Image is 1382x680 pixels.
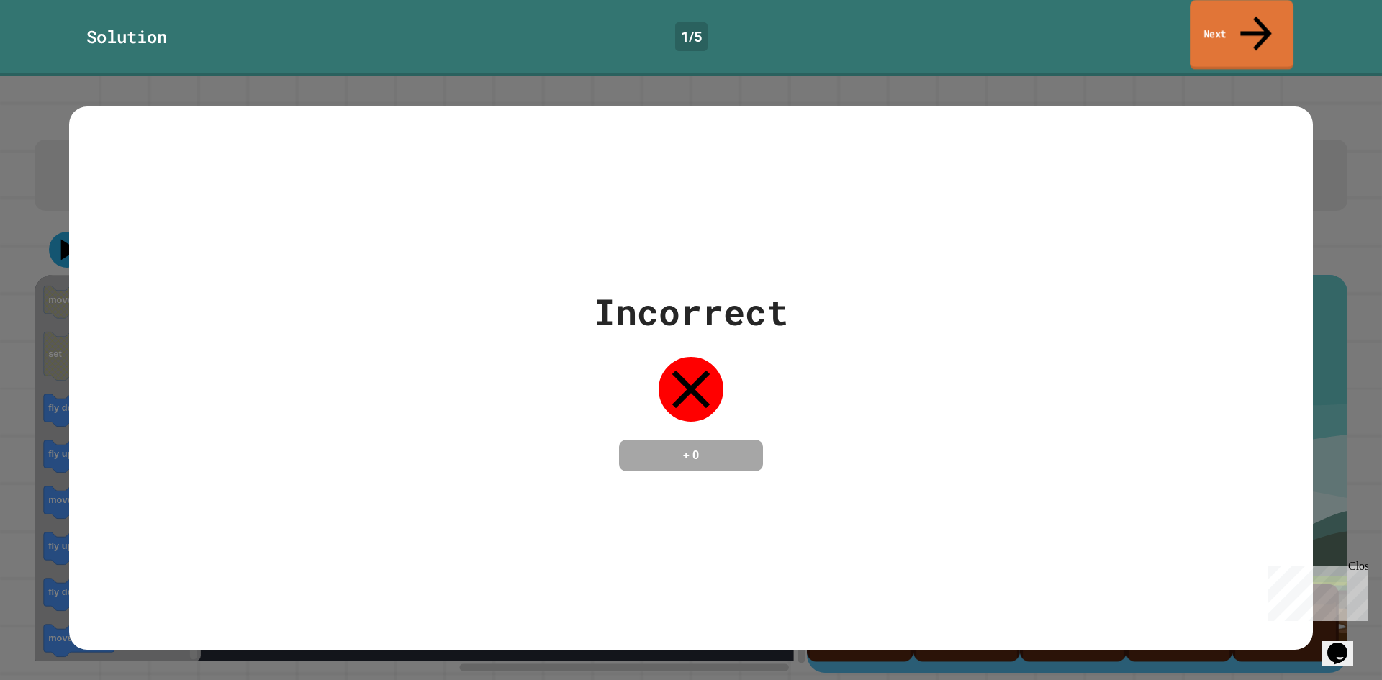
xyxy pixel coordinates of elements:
h4: + 0 [633,447,749,464]
iframe: chat widget [1263,560,1368,621]
div: Solution [86,24,167,50]
iframe: chat widget [1322,622,1368,666]
div: Incorrect [594,285,788,339]
div: 1 / 5 [675,22,708,51]
div: Chat with us now!Close [6,6,99,91]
